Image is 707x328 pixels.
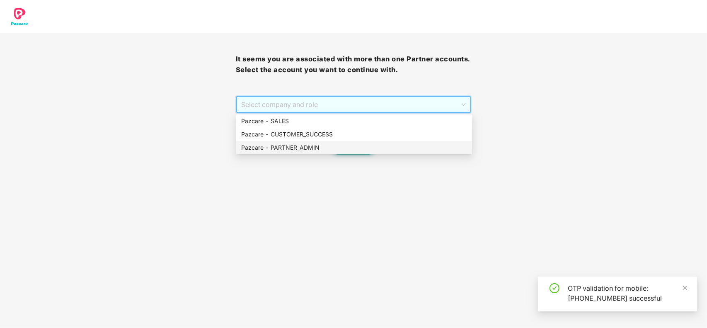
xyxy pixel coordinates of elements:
[236,54,472,75] h3: It seems you are associated with more than one Partner accounts. Select the account you want to c...
[236,141,472,154] div: Pazcare - PARTNER_ADMIN
[682,285,688,291] span: close
[550,283,559,293] span: check-circle
[236,128,472,141] div: Pazcare - CUSTOMER_SUCCESS
[236,114,472,128] div: Pazcare - SALES
[568,283,687,303] div: OTP validation for mobile: [PHONE_NUMBER] successful
[241,130,467,139] div: Pazcare - CUSTOMER_SUCCESS
[241,143,467,152] div: Pazcare - PARTNER_ADMIN
[241,97,466,112] span: Select company and role
[241,117,467,126] div: Pazcare - SALES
